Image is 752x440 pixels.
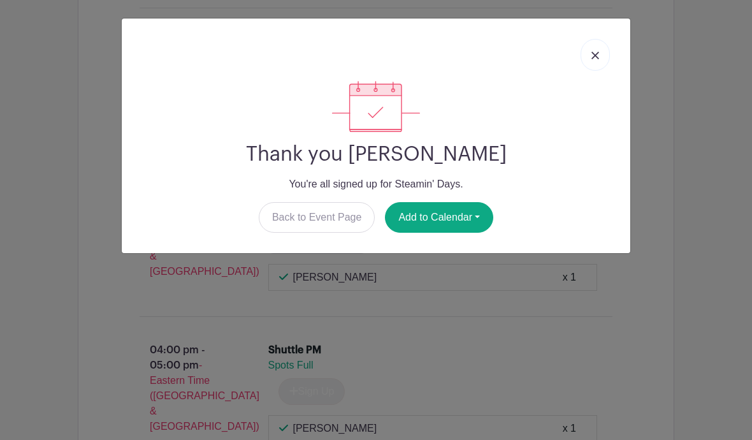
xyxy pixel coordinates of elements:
[332,81,420,132] img: signup_complete-c468d5dda3e2740ee63a24cb0ba0d3ce5d8a4ecd24259e683200fb1569d990c8.svg
[259,202,375,233] a: Back to Event Page
[385,202,493,233] button: Add to Calendar
[132,177,620,192] p: You're all signed up for Steamin' Days.
[132,142,620,166] h2: Thank you [PERSON_NAME]
[591,52,599,59] img: close_button-5f87c8562297e5c2d7936805f587ecaba9071eb48480494691a3f1689db116b3.svg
